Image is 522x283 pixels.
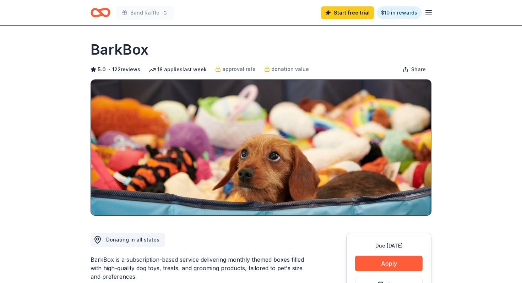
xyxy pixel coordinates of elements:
[91,255,312,281] div: BarkBox is a subscription-based service delivering monthly themed boxes filled with high-quality ...
[355,242,423,250] div: Due [DATE]
[215,65,256,73] a: approval rate
[91,80,431,215] img: Image for BarkBox
[108,67,110,72] span: •
[411,65,426,74] span: Share
[112,65,140,74] button: 122reviews
[130,9,159,17] span: Band Raffle
[397,62,431,77] button: Share
[321,6,374,19] a: Start free trial
[106,237,159,243] span: Donating in all states
[91,40,148,60] h1: BarkBox
[98,65,106,74] span: 5.0
[271,65,309,73] span: donation value
[91,4,110,21] a: Home
[149,65,207,74] div: 18 applies last week
[222,65,256,73] span: approval rate
[264,65,309,73] a: donation value
[377,6,422,19] a: $10 in rewards
[355,256,423,271] button: Apply
[116,6,174,20] button: Band Raffle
